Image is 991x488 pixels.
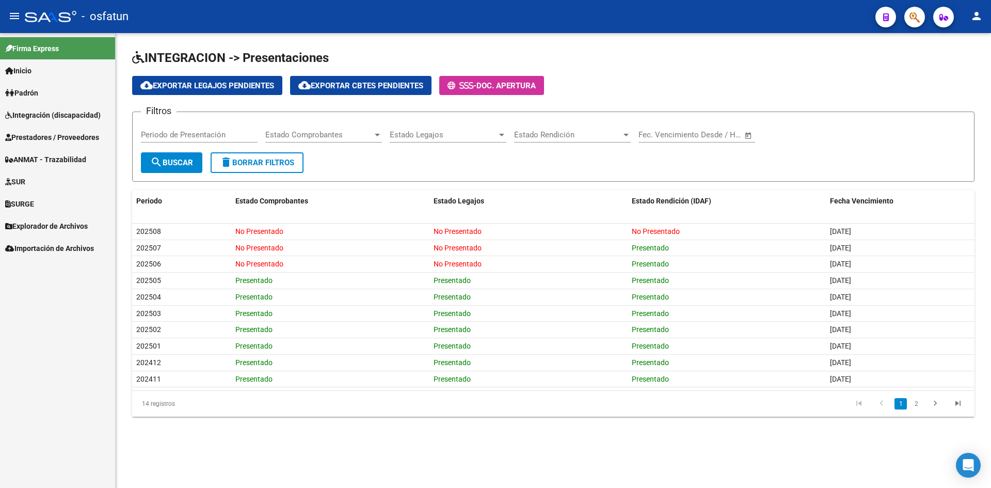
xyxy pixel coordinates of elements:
mat-icon: delete [220,156,232,168]
span: [DATE] [830,358,851,367]
span: [DATE] [830,375,851,383]
li: page 2 [908,395,924,413]
span: Buscar [150,158,193,167]
span: [DATE] [830,342,851,350]
a: 1 [894,398,907,410]
span: [DATE] [830,309,851,318]
mat-icon: menu [8,10,21,22]
datatable-header-cell: Fecha Vencimiento [826,190,974,212]
span: Presentado [235,342,273,350]
span: No Presentado [434,227,482,235]
span: Doc. Apertura [476,81,536,90]
span: Presentado [632,244,669,252]
mat-icon: cloud_download [298,79,311,91]
span: [DATE] [830,325,851,334]
span: Padrón [5,87,38,99]
span: Presentado [434,309,471,318]
span: [DATE] [830,227,851,235]
span: No Presentado [235,227,283,235]
span: Estado Comprobantes [235,197,308,205]
span: 202412 [136,358,161,367]
a: go to next page [925,398,945,410]
a: go to first page [849,398,869,410]
span: Integración (discapacidad) [5,109,101,121]
span: [DATE] [830,293,851,301]
span: Estado Legajos [390,130,497,139]
button: -Doc. Apertura [439,76,544,95]
span: Inicio [5,65,31,76]
input: Fecha inicio [638,130,680,139]
span: Presentado [434,276,471,285]
button: Exportar Legajos Pendientes [132,76,282,95]
span: Presentado [235,358,273,367]
span: No Presentado [632,227,680,235]
span: Presentado [235,276,273,285]
div: Open Intercom Messenger [956,453,981,478]
span: 202503 [136,309,161,318]
span: Exportar Legajos Pendientes [140,81,274,90]
datatable-header-cell: Estado Rendición (IDAF) [628,190,826,212]
span: Presentado [632,260,669,268]
span: Presentado [434,358,471,367]
button: Borrar Filtros [211,152,303,173]
span: [DATE] [830,276,851,285]
span: SUR [5,176,25,187]
span: Borrar Filtros [220,158,294,167]
a: 2 [910,398,922,410]
span: No Presentado [434,244,482,252]
span: 202505 [136,276,161,285]
span: INTEGRACION -> Presentaciones [132,51,329,65]
span: Prestadores / Proveedores [5,132,99,143]
span: Presentado [632,342,669,350]
button: Exportar Cbtes Pendientes [290,76,431,95]
span: - osfatun [82,5,129,28]
span: No Presentado [434,260,482,268]
span: Presentado [434,375,471,383]
span: 202504 [136,293,161,301]
span: [DATE] [830,244,851,252]
span: Estado Legajos [434,197,484,205]
span: 202506 [136,260,161,268]
a: go to last page [948,398,968,410]
span: Presentado [632,309,669,318]
span: Estado Rendición (IDAF) [632,197,711,205]
span: [DATE] [830,260,851,268]
datatable-header-cell: Periodo [132,190,231,212]
span: Fecha Vencimiento [830,197,893,205]
input: Fecha fin [690,130,740,139]
div: 14 registros [132,391,299,417]
a: go to previous page [872,398,891,410]
button: Buscar [141,152,202,173]
span: Exportar Cbtes Pendientes [298,81,423,90]
li: page 1 [893,395,908,413]
span: Presentado [632,276,669,285]
span: Firma Express [5,43,59,54]
datatable-header-cell: Estado Comprobantes [231,190,429,212]
span: Presentado [235,293,273,301]
span: Estado Comprobantes [265,130,373,139]
span: SURGE [5,198,34,210]
span: 202501 [136,342,161,350]
span: 202411 [136,375,161,383]
span: ANMAT - Trazabilidad [5,154,86,165]
mat-icon: person [970,10,983,22]
span: Presentado [235,375,273,383]
span: Presentado [632,293,669,301]
span: Importación de Archivos [5,243,94,254]
mat-icon: cloud_download [140,79,153,91]
span: No Presentado [235,260,283,268]
mat-icon: search [150,156,163,168]
h3: Filtros [141,104,177,118]
span: Presentado [434,325,471,334]
span: Estado Rendición [514,130,621,139]
span: Periodo [136,197,162,205]
span: Explorador de Archivos [5,221,88,232]
span: Presentado [632,375,669,383]
span: Presentado [632,358,669,367]
span: 202507 [136,244,161,252]
span: Presentado [235,325,273,334]
span: - [447,81,476,90]
span: 202502 [136,325,161,334]
span: Presentado [632,325,669,334]
button: Open calendar [743,130,755,141]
